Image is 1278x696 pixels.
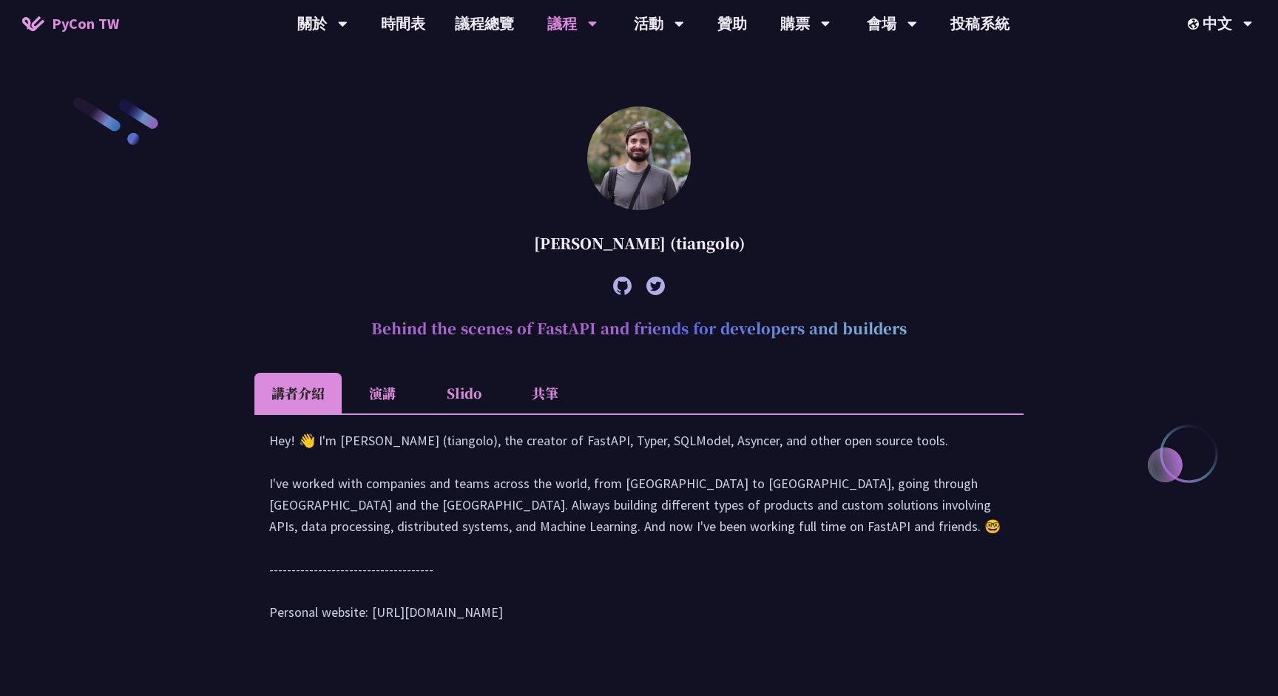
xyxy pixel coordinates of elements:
[587,107,691,210] img: Sebastián Ramírez (tiangolo)
[52,13,119,35] span: PyCon TW
[254,373,342,413] li: 講者介紹
[254,306,1024,351] h2: Behind the scenes of FastAPI and friends for developers and builders
[1188,18,1203,30] img: Locale Icon
[254,221,1024,266] div: [PERSON_NAME] (tiangolo)
[504,373,586,413] li: 共筆
[269,430,1009,638] div: Hey! 👋 I'm [PERSON_NAME] (tiangolo), the creator of FastAPI, Typer, SQLModel, Asyncer, and other ...
[22,16,44,31] img: Home icon of PyCon TW 2025
[7,5,134,42] a: PyCon TW
[342,373,423,413] li: 演講
[423,373,504,413] li: Slido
